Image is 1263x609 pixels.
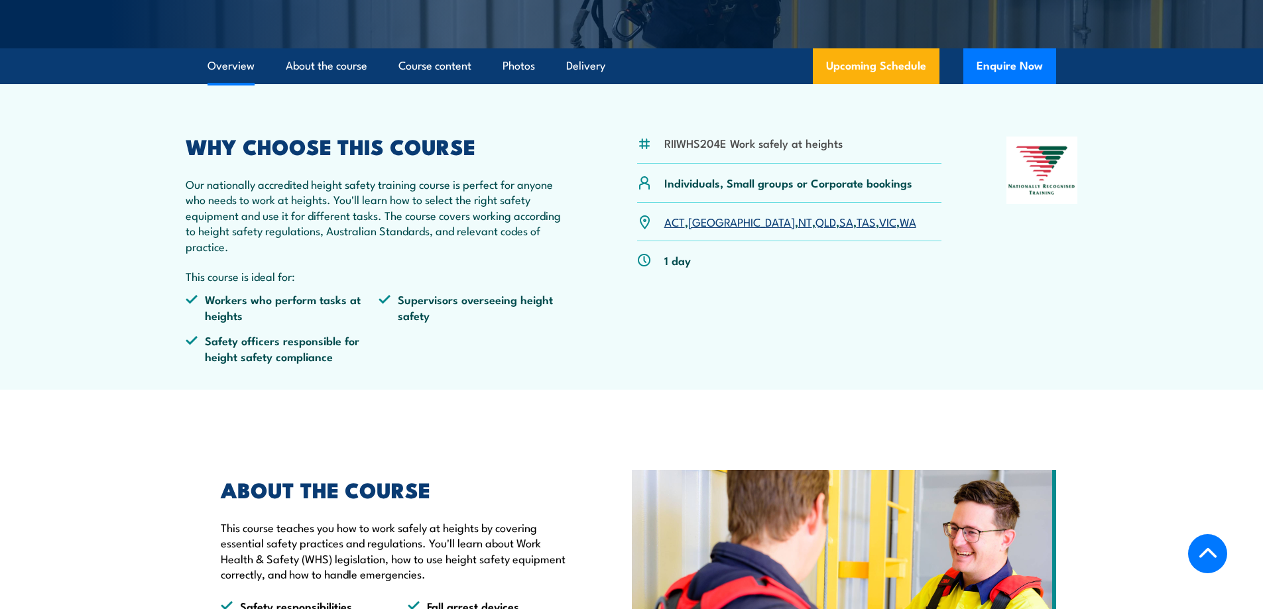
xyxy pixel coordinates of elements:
[186,176,573,254] p: Our nationally accredited height safety training course is perfect for anyone who needs to work a...
[186,268,573,284] p: This course is ideal for:
[879,213,896,229] a: VIC
[798,213,812,229] a: NT
[379,292,572,323] li: Supervisors overseeing height safety
[664,252,691,268] p: 1 day
[286,48,367,83] a: About the course
[815,213,836,229] a: QLD
[1006,137,1078,204] img: Nationally Recognised Training logo.
[208,48,255,83] a: Overview
[664,213,685,229] a: ACT
[221,480,571,498] h2: ABOUT THE COURSE
[664,175,912,190] p: Individuals, Small groups or Corporate bookings
[664,135,843,150] li: RIIWHS204E Work safely at heights
[839,213,853,229] a: SA
[186,292,379,323] li: Workers who perform tasks at heights
[186,137,573,155] h2: WHY CHOOSE THIS COURSE
[398,48,471,83] a: Course content
[186,333,379,364] li: Safety officers responsible for height safety compliance
[900,213,916,229] a: WA
[221,520,571,582] p: This course teaches you how to work safely at heights by covering essential safety practices and ...
[963,48,1056,84] button: Enquire Now
[857,213,876,229] a: TAS
[813,48,939,84] a: Upcoming Schedule
[664,214,916,229] p: , , , , , , ,
[503,48,535,83] a: Photos
[688,213,795,229] a: [GEOGRAPHIC_DATA]
[566,48,605,83] a: Delivery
